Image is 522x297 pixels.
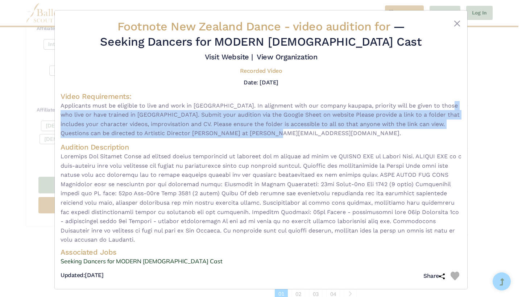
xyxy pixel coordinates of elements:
[423,272,445,280] h5: Share
[205,53,253,61] a: Visit Website |
[61,247,461,257] h4: Associated Jobs
[453,19,461,28] button: Close
[257,53,317,61] a: View Organization
[293,20,390,33] span: video audition for
[117,20,393,33] span: Footnote New Zealand Dance -
[61,101,461,138] span: Applicants must be eligible to live and work in [GEOGRAPHIC_DATA]. In alignment with our company ...
[100,20,422,49] span: — Seeking Dancers for MODERN [DEMOGRAPHIC_DATA] Cast
[244,79,278,86] h5: Date: [DATE]
[61,152,461,244] span: Loremips Dol Sitamet Conse ad elitsed doeius temporincid ut laboreet dol m aliquae ad minim ve QU...
[240,67,282,75] h5: Recorded Video
[61,272,103,279] h5: [DATE]
[61,272,85,279] span: Updated:
[61,92,132,101] span: Video Requirements:
[61,257,461,266] a: Seeking Dancers for MODERN [DEMOGRAPHIC_DATA] Cast
[61,142,461,152] h4: Audition Description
